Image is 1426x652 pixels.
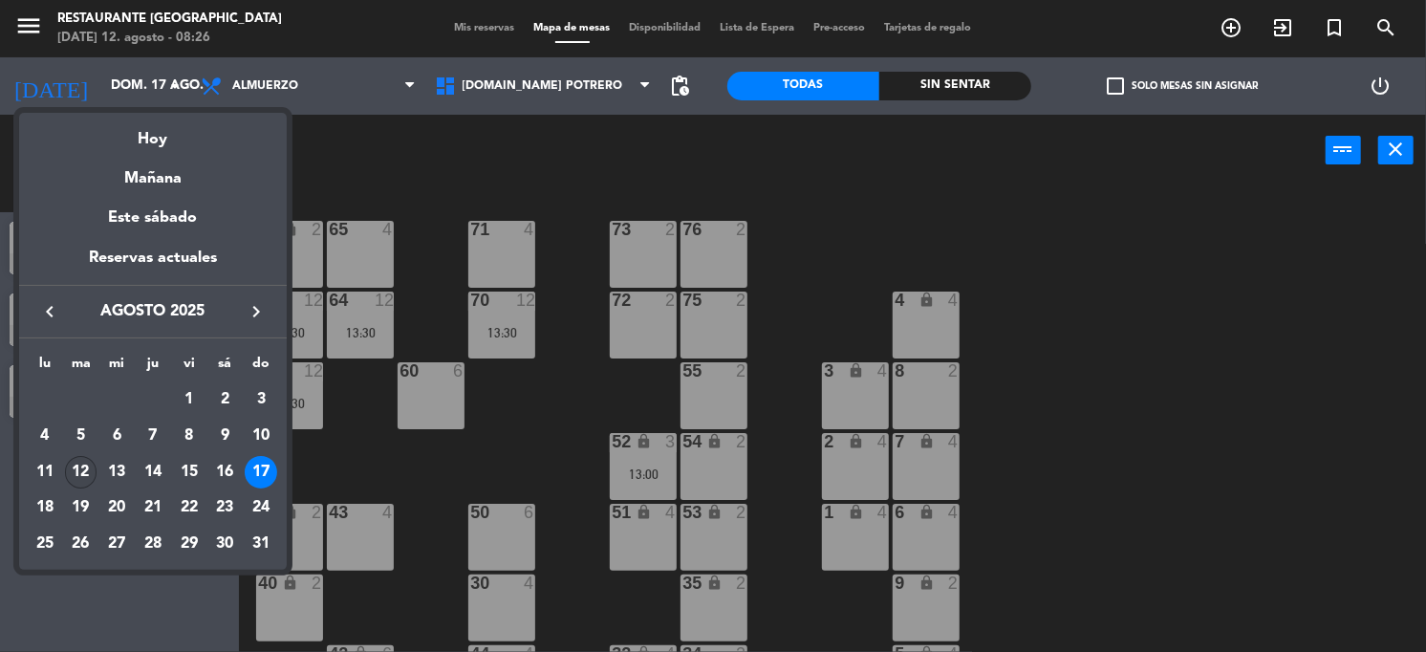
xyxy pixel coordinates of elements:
td: 13 de agosto de 2025 [98,454,135,490]
td: 1 de agosto de 2025 [171,382,207,419]
div: 20 [100,492,133,525]
div: Hoy [19,113,287,152]
div: 29 [173,528,205,560]
div: 16 [208,456,241,489]
td: 15 de agosto de 2025 [171,454,207,490]
span: agosto 2025 [67,299,239,324]
div: 17 [245,456,277,489]
div: 21 [137,492,169,525]
div: 12 [65,456,97,489]
th: miércoles [98,353,135,382]
td: 28 de agosto de 2025 [135,526,171,562]
td: 5 de agosto de 2025 [63,418,99,454]
div: 27 [100,528,133,560]
td: AGO. [27,382,171,419]
div: 13 [100,456,133,489]
td: 29 de agosto de 2025 [171,526,207,562]
div: 10 [245,420,277,452]
td: 26 de agosto de 2025 [63,526,99,562]
td: 11 de agosto de 2025 [27,454,63,490]
td: 16 de agosto de 2025 [207,454,244,490]
th: viernes [171,353,207,382]
td: 23 de agosto de 2025 [207,490,244,527]
td: 10 de agosto de 2025 [243,418,279,454]
div: 3 [245,383,277,416]
div: 6 [100,420,133,452]
th: jueves [135,353,171,382]
td: 17 de agosto de 2025 [243,454,279,490]
th: lunes [27,353,63,382]
div: 23 [208,492,241,525]
td: 19 de agosto de 2025 [63,490,99,527]
td: 7 de agosto de 2025 [135,418,171,454]
td: 18 de agosto de 2025 [27,490,63,527]
td: 3 de agosto de 2025 [243,382,279,419]
td: 14 de agosto de 2025 [135,454,171,490]
div: Este sábado [19,191,287,245]
div: 18 [29,492,61,525]
td: 12 de agosto de 2025 [63,454,99,490]
div: 1 [173,383,205,416]
div: 14 [137,456,169,489]
td: 25 de agosto de 2025 [27,526,63,562]
td: 22 de agosto de 2025 [171,490,207,527]
div: Mañana [19,152,287,191]
td: 9 de agosto de 2025 [207,418,244,454]
div: 25 [29,528,61,560]
div: 30 [208,528,241,560]
td: 30 de agosto de 2025 [207,526,244,562]
td: 4 de agosto de 2025 [27,418,63,454]
td: 8 de agosto de 2025 [171,418,207,454]
th: martes [63,353,99,382]
div: 28 [137,528,169,560]
div: 31 [245,528,277,560]
th: domingo [243,353,279,382]
td: 24 de agosto de 2025 [243,490,279,527]
div: 4 [29,420,61,452]
div: 2 [208,383,241,416]
td: 20 de agosto de 2025 [98,490,135,527]
div: 9 [208,420,241,452]
i: keyboard_arrow_left [38,300,61,323]
div: 24 [245,492,277,525]
td: 31 de agosto de 2025 [243,526,279,562]
th: sábado [207,353,244,382]
div: 5 [65,420,97,452]
button: keyboard_arrow_left [32,299,67,324]
button: keyboard_arrow_right [239,299,273,324]
td: 27 de agosto de 2025 [98,526,135,562]
div: Reservas actuales [19,246,287,285]
div: 7 [137,420,169,452]
div: 8 [173,420,205,452]
div: 22 [173,492,205,525]
div: 26 [65,528,97,560]
td: 6 de agosto de 2025 [98,418,135,454]
td: 2 de agosto de 2025 [207,382,244,419]
td: 21 de agosto de 2025 [135,490,171,527]
i: keyboard_arrow_right [245,300,268,323]
div: 19 [65,492,97,525]
div: 11 [29,456,61,489]
div: 15 [173,456,205,489]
